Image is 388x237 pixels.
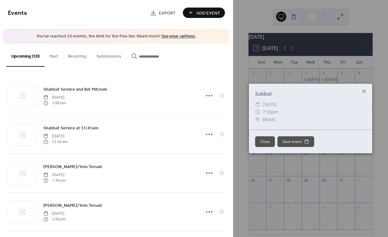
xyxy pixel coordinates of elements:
[159,10,176,16] span: Export
[43,217,66,222] span: 1:00 pm
[43,86,107,93] a: Shabbat Service and Bat Mitzvah
[6,44,45,67] button: Upcoming (10)
[43,124,98,132] a: Shabbat Service at 11:45am
[255,136,275,147] button: Close
[249,90,372,98] div: Sukkot
[255,108,260,116] div: ​
[43,133,68,139] span: [DATE]
[255,101,260,108] div: ​
[263,116,276,123] span: BMMC
[91,44,126,66] button: Submissions
[43,202,102,209] span: [PERSON_NAME]/Yom Teruah
[43,100,66,106] span: 1:00 pm
[43,178,66,183] span: 7:30 pm
[43,86,107,93] span: Shabbat Service and Bat Mitzvah
[43,202,102,209] a: [PERSON_NAME]/Yom Teruah
[9,33,223,40] span: You've reached 10 events, the limit for the free tier. Need more? .
[43,139,68,145] span: 11:45 am
[43,172,66,178] span: [DATE]
[43,163,102,170] a: [PERSON_NAME]/Yom Teruah
[263,101,277,108] span: [DATE]
[8,7,27,19] span: Events
[145,8,180,18] a: Export
[63,44,91,66] button: Recurring
[43,94,66,100] span: [DATE]
[263,108,278,116] span: 7:30pm
[43,211,66,216] span: [DATE]
[45,44,63,66] button: Past
[161,32,195,41] a: See your options
[255,116,260,123] div: ​
[277,136,314,147] button: Save event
